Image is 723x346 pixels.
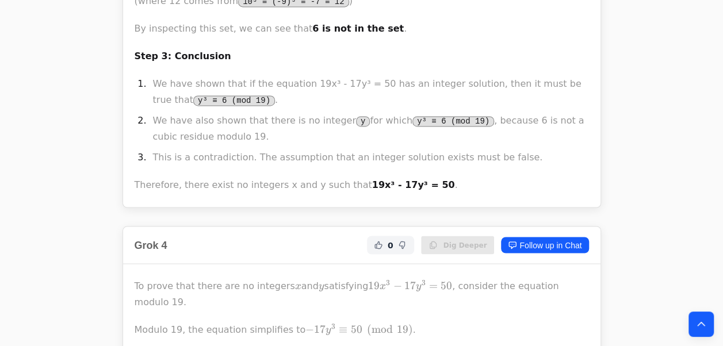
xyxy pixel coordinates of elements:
[150,113,589,145] li: We have also shown that there is no integer for which , because 6 is not a cubic residue modulo 19.
[326,324,331,335] span: y
[312,23,404,34] strong: 6 is not in the set
[193,95,275,106] code: y³ ≡ 6 (mod 19)
[416,280,421,291] span: y
[501,237,588,253] a: Follow up in Chat
[368,279,380,291] span: 19
[135,237,167,253] h2: Grok 4
[314,322,326,335] span: 17
[393,279,401,291] span: −
[441,279,452,291] span: 50
[331,321,335,330] span: 3
[135,278,589,310] p: To prove that there are no integers and satisfying , consider the equation modulo 19.
[135,51,231,61] strong: Step 3: Conclusion
[396,238,410,252] button: Not Helpful
[380,280,386,291] span: x
[367,322,372,335] span: (
[135,321,589,337] p: Modulo 19, the equation simplifies to .
[404,279,416,291] span: 17
[388,239,393,251] span: 0
[135,21,589,37] p: By inspecting this set, we can see that .
[356,116,370,126] code: y
[150,76,589,108] li: We have shown that if the equation 19x³ - 17y³ = 50 has an integer solution, then it must be true...
[372,238,385,252] button: Helpful
[295,280,301,291] span: x
[372,322,393,335] span: mod
[350,322,362,335] span: 50
[150,149,589,166] li: This is a contradiction. The assumption that an integer solution exists must be false.
[429,279,438,291] span: =
[386,278,390,287] span: 3
[412,116,494,126] code: y³ ≡ 6 (mod 19)
[339,322,347,335] span: ≡
[319,280,324,291] span: y
[688,312,714,337] button: Back to top
[305,322,314,335] span: −
[135,177,589,193] p: Therefore, there exist no integers x and y such that .
[372,179,455,190] strong: 19x³ - 17y³ = 50
[397,322,408,335] span: 19
[408,322,413,335] span: )
[421,278,425,287] span: 3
